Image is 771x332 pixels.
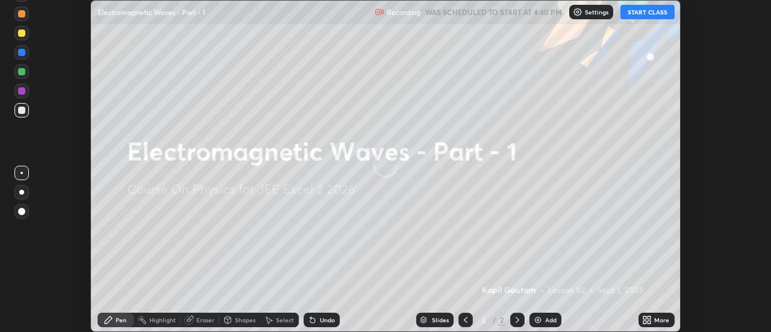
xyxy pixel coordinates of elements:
p: Electromagnetic Waves - Part - 1 [98,7,205,17]
button: START CLASS [620,5,675,19]
div: More [654,317,669,323]
div: Eraser [196,317,214,323]
div: Pen [116,317,126,323]
p: Recording [387,8,420,17]
div: Shapes [235,317,255,323]
div: Undo [320,317,335,323]
p: Settings [585,9,608,15]
div: 2 [478,316,490,324]
img: add-slide-button [533,315,543,325]
div: 2 [498,315,505,325]
div: Select [276,317,294,323]
img: class-settings-icons [573,7,582,17]
div: / [492,316,496,324]
div: Slides [432,317,449,323]
div: Add [545,317,557,323]
h5: WAS SCHEDULED TO START AT 4:40 PM [425,7,562,17]
div: Highlight [149,317,176,323]
img: recording.375f2c34.svg [375,7,384,17]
